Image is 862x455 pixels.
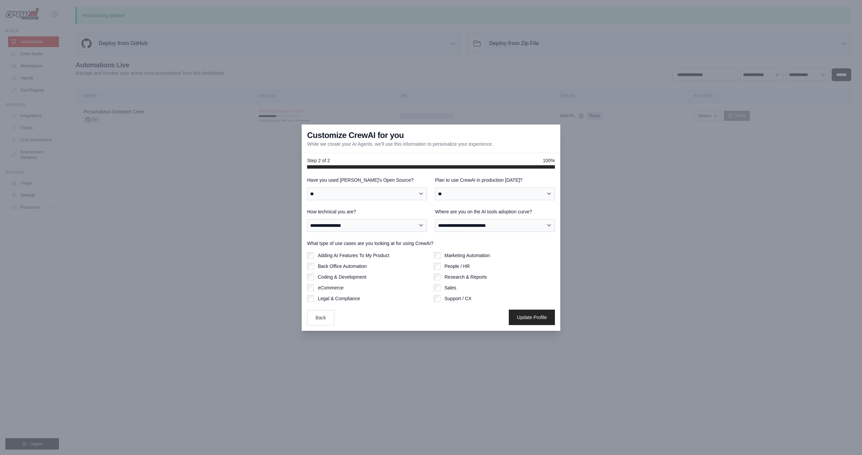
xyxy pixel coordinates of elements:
label: Support / CX [444,295,471,302]
h3: Customize CrewAI for you [307,130,404,141]
label: Where are you on the AI tools adoption curve? [435,208,555,215]
button: Update Profile [509,310,555,325]
label: Sales [444,284,456,291]
button: Back [307,310,334,325]
label: eCommerce [318,284,343,291]
label: Adding AI Features To My Product [318,252,389,259]
label: Research & Reports [444,274,487,280]
p: While we create your AI Agents, we'll use this information to personalize your experience. [307,141,493,147]
span: Step 2 of 2 [307,157,330,164]
span: 100% [543,157,555,164]
label: Legal & Compliance [318,295,360,302]
label: People / HR [444,263,470,270]
label: What type of use cases are you looking at for using CrewAI? [307,240,555,247]
label: Have you used [PERSON_NAME]'s Open Source? [307,177,427,183]
label: Back Office Automation [318,263,367,270]
label: How technical you are? [307,208,427,215]
label: Marketing Automation [444,252,490,259]
label: Plan to use CrewAI in production [DATE]? [435,177,555,183]
label: Coding & Development [318,274,366,280]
